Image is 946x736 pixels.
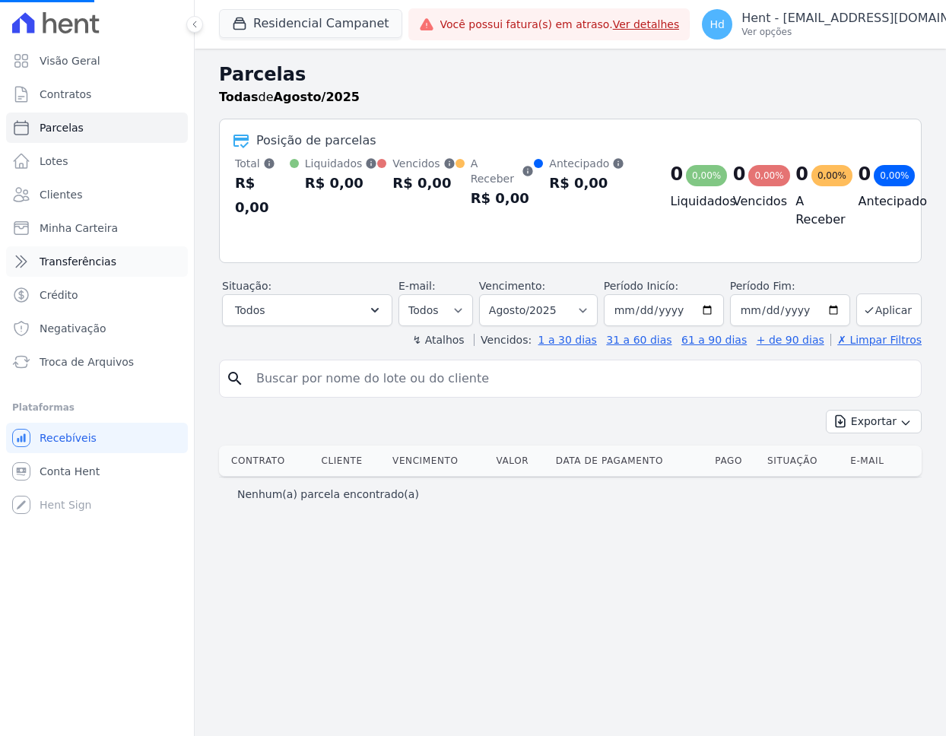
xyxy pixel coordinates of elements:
a: Lotes [6,146,188,176]
button: Exportar [826,410,922,433]
span: Troca de Arquivos [40,354,134,370]
i: search [226,370,244,388]
button: Todos [222,294,392,326]
h4: A Receber [795,192,833,229]
label: Vencidos: [474,334,532,346]
div: 0 [859,162,871,186]
a: Transferências [6,246,188,277]
a: Ver detalhes [613,18,680,30]
a: ✗ Limpar Filtros [830,334,922,346]
a: 31 a 60 dias [606,334,671,346]
h2: Parcelas [219,61,922,88]
a: Recebíveis [6,423,188,453]
label: Situação: [222,280,271,292]
div: 0,00% [686,165,727,186]
th: Situação [761,446,844,476]
a: 61 a 90 dias [681,334,747,346]
th: E-mail [844,446,905,476]
span: Minha Carteira [40,220,118,236]
input: Buscar por nome do lote ou do cliente [247,363,915,394]
strong: Agosto/2025 [274,90,360,104]
a: Parcelas [6,113,188,143]
span: Hd [710,19,725,30]
th: Data de Pagamento [550,446,709,476]
strong: Todas [219,90,259,104]
span: Lotes [40,154,68,169]
a: Crédito [6,280,188,310]
button: Residencial Campanet [219,9,402,38]
div: 0,00% [748,165,789,186]
label: Período Inicío: [604,280,678,292]
div: Total [235,156,290,171]
h4: Vencidos [733,192,771,211]
label: ↯ Atalhos [412,334,464,346]
a: Conta Hent [6,456,188,487]
a: Negativação [6,313,188,344]
a: Minha Carteira [6,213,188,243]
div: 0,00% [811,165,852,186]
span: Conta Hent [40,464,100,479]
a: Troca de Arquivos [6,347,188,377]
th: Valor [490,446,550,476]
span: Recebíveis [40,430,97,446]
th: Cliente [315,446,386,476]
div: 0 [670,162,683,186]
th: Vencimento [386,446,490,476]
label: Vencimento: [479,280,545,292]
span: Todos [235,301,265,319]
div: Posição de parcelas [256,132,376,150]
a: Clientes [6,179,188,210]
div: Plataformas [12,398,182,417]
span: Negativação [40,321,106,336]
label: Período Fim: [730,278,850,294]
span: Transferências [40,254,116,269]
span: Crédito [40,287,78,303]
th: Pago [709,446,761,476]
div: Antecipado [549,156,624,171]
h4: Antecipado [859,192,897,211]
label: E-mail: [398,280,436,292]
div: R$ 0,00 [235,171,290,220]
span: Contratos [40,87,91,102]
div: R$ 0,00 [549,171,624,195]
div: R$ 0,00 [471,186,535,211]
button: Aplicar [856,293,922,326]
span: Visão Geral [40,53,100,68]
a: + de 90 dias [757,334,824,346]
a: 1 a 30 dias [538,334,597,346]
span: Você possui fatura(s) em atraso. [440,17,680,33]
div: R$ 0,00 [392,171,455,195]
div: Liquidados [305,156,378,171]
div: 0 [795,162,808,186]
span: Clientes [40,187,82,202]
p: de [219,88,360,106]
div: A Receber [471,156,535,186]
p: Nenhum(a) parcela encontrado(a) [237,487,419,502]
th: Contrato [219,446,315,476]
div: 0,00% [874,165,915,186]
h4: Liquidados [670,192,708,211]
div: 0 [733,162,746,186]
span: Parcelas [40,120,84,135]
a: Visão Geral [6,46,188,76]
a: Contratos [6,79,188,109]
div: R$ 0,00 [305,171,378,195]
div: Vencidos [392,156,455,171]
